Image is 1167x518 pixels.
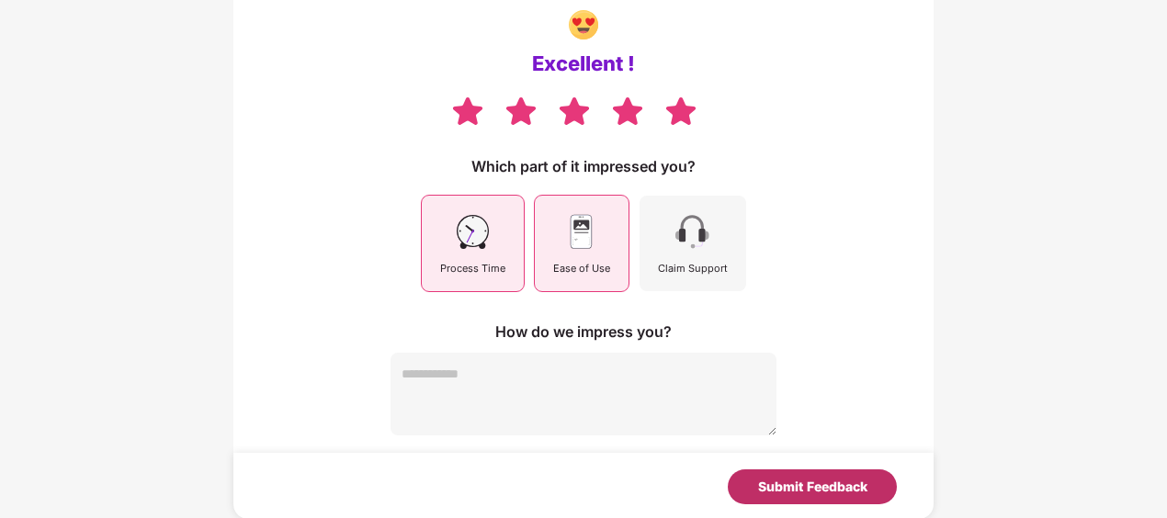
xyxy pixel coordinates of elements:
[471,156,696,176] div: Which part of it impressed you?
[532,51,635,76] div: Excellent !
[663,95,698,127] img: svg+xml;base64,PHN2ZyB4bWxucz0iaHR0cDovL3d3dy53My5vcmcvMjAwMC9zdmciIHdpZHRoPSIzOCIgaGVpZ2h0PSIzNS...
[440,260,505,276] div: Process Time
[450,95,485,127] img: svg+xml;base64,PHN2ZyB4bWxucz0iaHR0cDovL3d3dy53My5vcmcvMjAwMC9zdmciIHdpZHRoPSIzOCIgaGVpZ2h0PSIzNS...
[452,211,493,253] img: svg+xml;base64,PHN2ZyB4bWxucz0iaHR0cDovL3d3dy53My5vcmcvMjAwMC9zdmciIHdpZHRoPSI0NSIgaGVpZ2h0PSI0NS...
[569,10,598,39] img: svg+xml;base64,PHN2ZyBpZD0iR3JvdXBfNDI1NDUiIGRhdGEtbmFtZT0iR3JvdXAgNDI1NDUiIHhtbG5zPSJodHRwOi8vd3...
[557,95,592,127] img: svg+xml;base64,PHN2ZyB4bWxucz0iaHR0cDovL3d3dy53My5vcmcvMjAwMC9zdmciIHdpZHRoPSIzOCIgaGVpZ2h0PSIzNS...
[672,211,713,253] img: svg+xml;base64,PHN2ZyB4bWxucz0iaHR0cDovL3d3dy53My5vcmcvMjAwMC9zdmciIHdpZHRoPSI0NSIgaGVpZ2h0PSI0NS...
[561,211,602,253] img: svg+xml;base64,PHN2ZyB4bWxucz0iaHR0cDovL3d3dy53My5vcmcvMjAwMC9zdmciIHdpZHRoPSI0NSIgaGVpZ2h0PSI0NS...
[504,95,538,127] img: svg+xml;base64,PHN2ZyB4bWxucz0iaHR0cDovL3d3dy53My5vcmcvMjAwMC9zdmciIHdpZHRoPSIzOCIgaGVpZ2h0PSIzNS...
[610,95,645,127] img: svg+xml;base64,PHN2ZyB4bWxucz0iaHR0cDovL3d3dy53My5vcmcvMjAwMC9zdmciIHdpZHRoPSIzOCIgaGVpZ2h0PSIzNS...
[553,260,610,276] div: Ease of Use
[658,260,728,276] div: Claim Support
[495,321,672,342] div: How do we impress you?
[758,477,867,497] div: Submit Feedback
